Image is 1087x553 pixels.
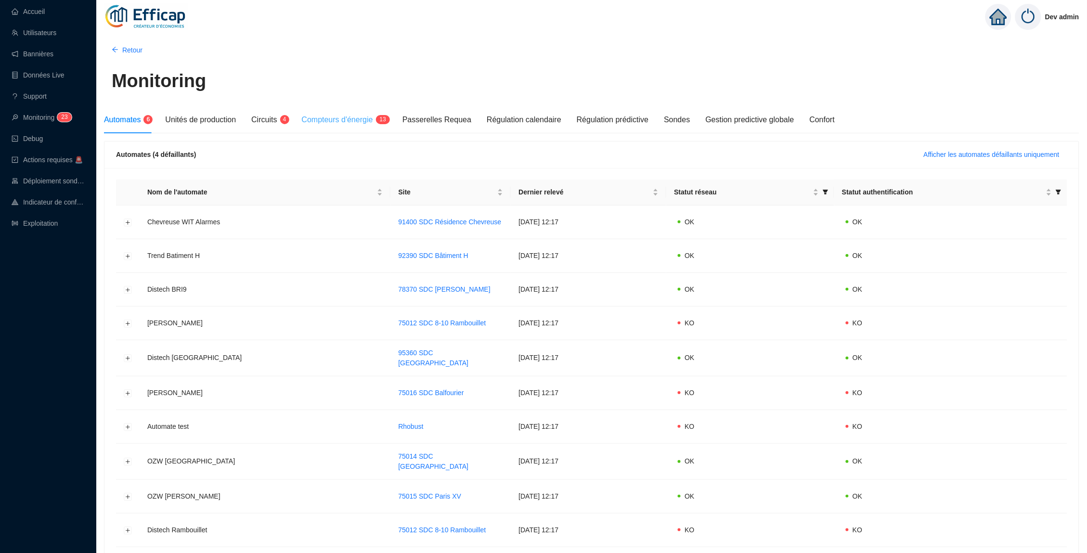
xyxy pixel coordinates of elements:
[376,115,390,124] sup: 13
[810,114,835,126] div: Confort
[511,239,666,273] td: [DATE] 12:17
[124,389,132,397] button: Développer la ligne
[511,376,666,410] td: [DATE] 12:17
[65,114,68,120] span: 3
[853,252,862,259] span: OK
[398,252,468,259] a: 92390 SDC Bâtiment H
[124,458,132,466] button: Développer la ligne
[23,156,83,164] span: Actions requises 🚨
[398,526,486,534] a: 75012 SDC 8-10 Rambouillet
[12,29,56,37] a: teamUtilisateurs
[511,273,666,307] td: [DATE] 12:17
[124,252,132,260] button: Développer la ligne
[518,187,651,197] span: Dernier relevé
[390,180,511,206] th: Site
[12,177,85,185] a: clusterDéploiement sondes
[685,389,694,397] span: KO
[124,286,132,294] button: Développer la ligne
[398,423,423,430] a: Rhobust
[511,480,666,514] td: [DATE] 12:17
[398,218,501,226] a: 91400 SDC Résidence Chevreuse
[398,452,468,470] a: 75014 SDC [GEOGRAPHIC_DATA]
[147,492,220,500] span: OZW [PERSON_NAME]
[674,187,811,197] span: Statut réseau
[664,114,690,126] div: Sondes
[685,218,694,226] span: OK
[165,116,236,124] span: Unités de production
[112,70,206,92] h1: Monitoring
[685,423,694,430] span: KO
[842,187,1044,197] span: Statut authentification
[853,319,862,327] span: KO
[398,349,468,367] a: 95360 SDC [GEOGRAPHIC_DATA]
[124,493,132,501] button: Développer la ligne
[147,354,242,361] span: Distech [GEOGRAPHIC_DATA]
[853,354,862,361] span: OK
[916,147,1067,162] button: Afficher les automates défaillants uniquement
[398,285,490,293] a: 78370 SDC [PERSON_NAME]
[147,319,203,327] span: [PERSON_NAME]
[1056,189,1061,195] span: filter
[12,198,85,206] a: heat-mapIndicateur de confort
[511,514,666,547] td: [DATE] 12:17
[1045,1,1079,32] span: Dev admin
[685,354,694,361] span: OK
[924,150,1060,160] span: Afficher les automates défaillants uniquement
[853,389,862,397] span: KO
[283,116,286,123] span: 4
[147,252,200,259] span: Trend Batiment H
[823,189,828,195] span: filter
[12,92,47,100] a: questionSupport
[57,113,71,122] sup: 23
[1015,4,1041,30] img: power
[685,492,694,500] span: OK
[402,116,471,124] span: Passerelles Requea
[990,8,1007,26] span: home
[122,45,142,55] span: Retour
[143,115,153,124] sup: 6
[853,285,862,293] span: OK
[685,285,694,293] span: OK
[116,151,196,158] span: Automates (4 défaillants)
[147,389,203,397] span: [PERSON_NAME]
[487,114,561,126] div: Régulation calendaire
[577,114,648,126] div: Régulation prédictive
[124,219,132,226] button: Développer la ligne
[147,423,189,430] span: Automate test
[853,218,862,226] span: OK
[398,319,486,327] a: 75012 SDC 8-10 Rambouillet
[147,526,207,534] span: Distech Rambouillet
[12,156,18,163] span: check-square
[666,180,834,206] th: Statut réseau
[104,116,141,124] span: Automates
[124,355,132,362] button: Développer la ligne
[853,423,862,430] span: KO
[853,492,862,500] span: OK
[124,423,132,431] button: Développer la ligne
[511,206,666,239] td: [DATE] 12:17
[380,116,383,123] span: 1
[511,444,666,480] td: [DATE] 12:17
[853,457,862,465] span: OK
[124,527,132,534] button: Développer la ligne
[511,180,666,206] th: Dernier relevé
[511,410,666,444] td: [DATE] 12:17
[511,307,666,340] td: [DATE] 12:17
[140,180,390,206] th: Nom de l'automate
[12,135,43,142] a: codeDebug
[511,340,666,376] td: [DATE] 12:17
[302,116,373,124] span: Compteurs d'énergie
[280,115,289,124] sup: 4
[147,218,220,226] span: Chevreuse WIT Alarmes
[383,116,386,123] span: 3
[251,116,277,124] span: Circuits
[12,71,65,79] a: databaseDonnées Live
[398,492,461,500] a: 75015 SDC Paris XV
